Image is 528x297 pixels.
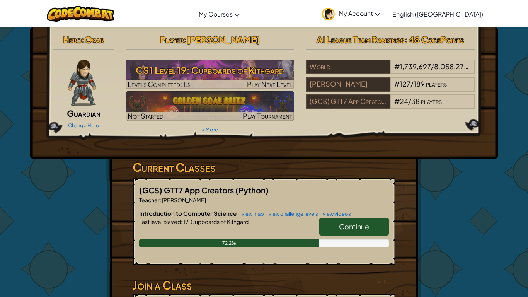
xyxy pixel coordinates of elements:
[126,60,295,89] a: Play Next Level
[421,97,442,106] span: players
[67,108,100,119] span: Guardian
[126,91,295,121] img: Golden Goal
[394,79,400,88] span: #
[195,3,244,24] a: My Courses
[126,61,295,79] h3: CS1 Level 19: Cupboards of Kithgard
[400,97,408,106] span: 24
[243,111,292,120] span: Play Tournament
[139,210,238,217] span: Introduction to Computer Science
[199,10,233,18] span: My Courses
[202,126,218,133] a: + More
[133,277,395,294] h3: Join a Class
[426,79,447,88] span: players
[469,62,490,71] span: players
[318,2,384,26] a: My Account
[414,79,425,88] span: 189
[139,185,235,195] span: (GCS) GTT7 App Creators
[139,239,319,247] div: 72.2%
[47,6,114,22] img: CodeCombat logo
[161,196,206,203] span: [PERSON_NAME]
[394,97,400,106] span: #
[128,80,190,89] span: Levels Completed: 13
[184,34,187,45] span: :
[128,111,164,120] span: Not Started
[126,60,295,89] img: CS1 Level 19: Cupboards of Kithgard
[306,94,390,109] div: (GCS) GTT7 App Creators
[434,62,468,71] span: 8,058,273
[404,34,464,45] span: : 48 CodePoints
[247,80,292,89] span: Play Next Level
[400,79,410,88] span: 127
[133,159,395,176] h3: Current Classes
[394,62,400,71] span: #
[322,8,335,20] img: avatar
[187,34,260,45] span: [PERSON_NAME]
[317,34,404,45] span: AI League Team Rankings
[85,34,104,45] span: Okar
[408,97,411,106] span: /
[388,3,487,24] a: English ([GEOGRAPHIC_DATA])
[126,91,295,121] a: Not StartedPlay Tournament
[160,34,184,45] span: Player
[63,34,82,45] span: Hero
[306,102,475,111] a: (GCS) GTT7 App Creators#24/38players
[68,122,99,128] a: Change Hero
[400,62,431,71] span: 1,739,697
[306,84,475,93] a: [PERSON_NAME]#127/189players
[392,10,483,18] span: English ([GEOGRAPHIC_DATA])
[182,218,190,225] span: 19.
[139,218,181,225] span: Last level played
[82,34,85,45] span: :
[68,60,96,106] img: guardian-pose.png
[339,9,380,17] span: My Account
[181,218,182,225] span: :
[235,185,269,195] span: (Python)
[319,211,351,217] a: view videos
[306,60,390,74] div: World
[160,196,161,203] span: :
[265,211,318,217] a: view challenge levels
[139,196,160,203] span: Teacher
[410,79,414,88] span: /
[411,97,420,106] span: 38
[238,211,264,217] a: view map
[306,67,475,76] a: World#1,739,697/8,058,273players
[306,77,390,92] div: [PERSON_NAME]
[339,222,369,231] span: Continue
[190,218,249,225] span: Cupboards of Kithgard
[431,62,434,71] span: /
